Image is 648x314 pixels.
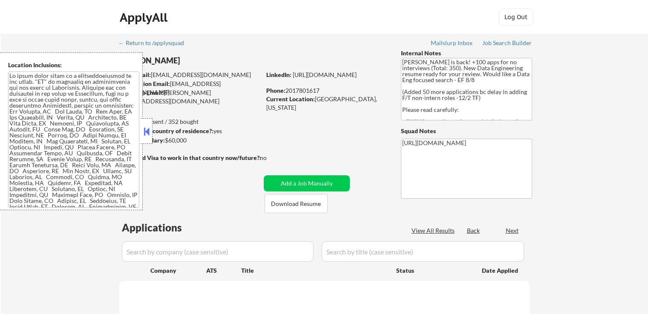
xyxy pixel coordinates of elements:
div: Internal Notes [401,49,532,57]
div: ApplyAll [120,10,170,25]
div: [EMAIL_ADDRESS][DOMAIN_NAME] [120,71,261,79]
div: 325 sent / 352 bought [119,117,261,126]
strong: Phone: [266,87,285,94]
div: [EMAIL_ADDRESS][DOMAIN_NAME] [120,80,261,96]
div: Status [396,263,469,278]
strong: LinkedIn: [266,71,291,78]
a: Job Search Builder [482,40,532,48]
div: Back [467,226,481,235]
button: Download Resume [265,194,328,213]
button: Log Out [499,9,533,26]
a: ← Return to /applysquad [118,40,192,48]
div: [PERSON_NAME][EMAIL_ADDRESS][DOMAIN_NAME] [119,88,261,105]
a: [URL][DOMAIN_NAME] [293,71,357,78]
div: ATS [206,266,241,275]
div: Applications [122,223,206,233]
div: Next [506,226,519,235]
strong: Current Location: [266,95,315,103]
div: $60,000 [119,136,261,145]
div: Company [150,266,206,275]
div: Location Inclusions: [8,61,139,69]
button: Add a Job Manually [264,175,350,191]
div: [PERSON_NAME] [119,55,294,66]
a: Mailslurp Inbox [431,40,473,48]
input: Search by title (case sensitive) [322,241,524,262]
div: Squad Notes [401,127,532,135]
div: Date Applied [482,266,519,275]
div: [GEOGRAPHIC_DATA], [US_STATE] [266,95,387,111]
div: View All Results [412,226,457,235]
strong: Can work in country of residence?: [119,127,213,134]
div: Job Search Builder [482,40,532,46]
div: yes [119,127,258,135]
input: Search by company (case sensitive) [122,241,314,262]
div: no [260,154,284,162]
div: 2017801617 [266,86,387,95]
div: Title [241,266,388,275]
strong: Will need Visa to work in that country now/future?: [119,154,261,161]
div: Mailslurp Inbox [431,40,473,46]
div: ← Return to /applysquad [118,40,192,46]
